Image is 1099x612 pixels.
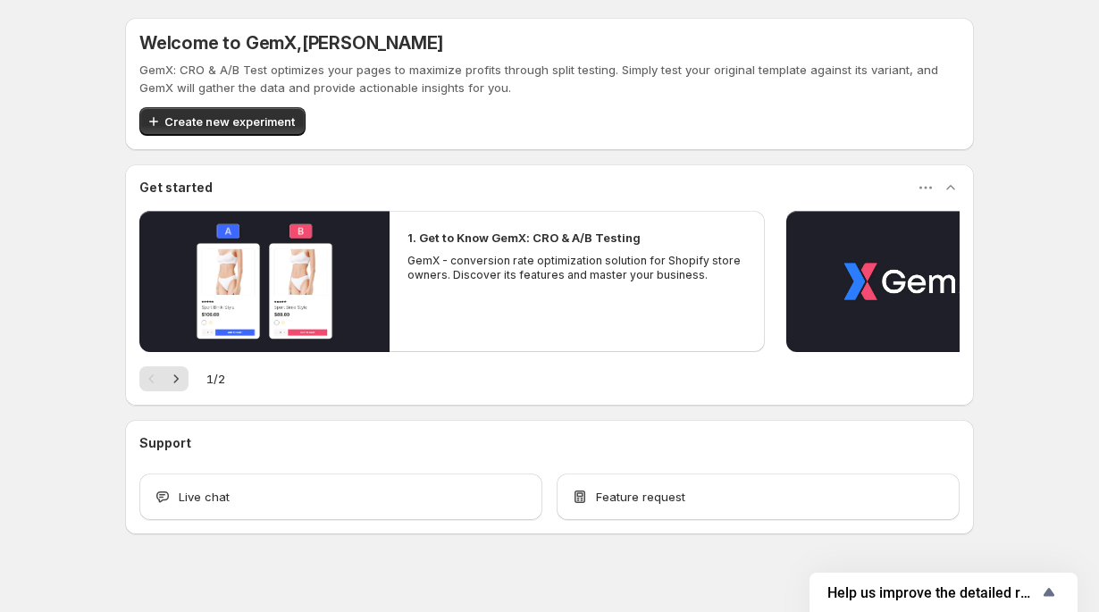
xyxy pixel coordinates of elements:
button: Play video [786,211,1036,352]
span: Help us improve the detailed report for A/B campaigns [827,584,1038,601]
h5: Welcome to GemX [139,32,443,54]
span: Create new experiment [164,113,295,130]
h3: Support [139,434,191,452]
h3: Get started [139,179,213,197]
button: Play video [139,211,390,352]
button: Next [164,366,189,391]
h2: 1. Get to Know GemX: CRO & A/B Testing [407,229,641,247]
nav: Pagination [139,366,189,391]
span: Feature request [596,488,685,506]
span: Live chat [179,488,230,506]
p: GemX - conversion rate optimization solution for Shopify store owners. Discover its features and ... [407,254,747,282]
span: , [PERSON_NAME] [297,32,443,54]
button: Create new experiment [139,107,306,136]
button: Show survey - Help us improve the detailed report for A/B campaigns [827,582,1060,603]
p: GemX: CRO & A/B Test optimizes your pages to maximize profits through split testing. Simply test ... [139,61,960,96]
span: 1 / 2 [206,370,225,388]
